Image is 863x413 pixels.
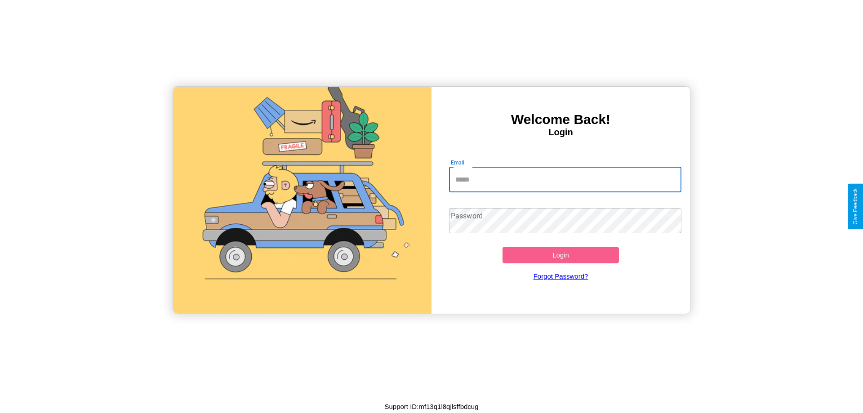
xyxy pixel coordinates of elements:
[384,400,478,413] p: Support ID: mf13q1l8qjlsffbdcug
[451,159,465,166] label: Email
[431,127,690,138] h4: Login
[445,263,677,289] a: Forgot Password?
[503,247,619,263] button: Login
[852,188,859,225] div: Give Feedback
[173,87,431,314] img: gif
[431,112,690,127] h3: Welcome Back!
